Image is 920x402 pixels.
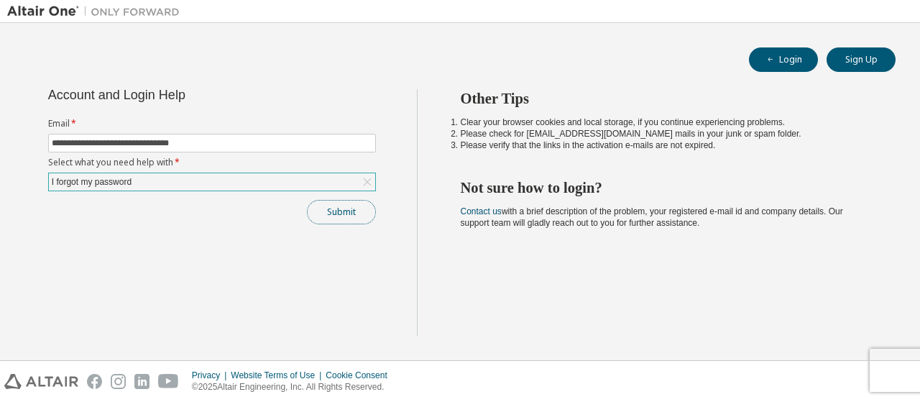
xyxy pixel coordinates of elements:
[461,117,870,128] li: Clear your browser cookies and local storage, if you continue experiencing problems.
[749,47,818,72] button: Login
[461,178,870,197] h2: Not sure how to login?
[326,370,395,381] div: Cookie Consent
[158,374,179,389] img: youtube.svg
[48,157,376,168] label: Select what you need help with
[7,4,187,19] img: Altair One
[87,374,102,389] img: facebook.svg
[134,374,149,389] img: linkedin.svg
[461,206,502,216] a: Contact us
[48,89,310,101] div: Account and Login Help
[461,128,870,140] li: Please check for [EMAIL_ADDRESS][DOMAIN_NAME] mails in your junk or spam folder.
[827,47,896,72] button: Sign Up
[192,370,231,381] div: Privacy
[48,118,376,129] label: Email
[111,374,126,389] img: instagram.svg
[49,173,375,191] div: I forgot my password
[461,206,843,228] span: with a brief description of the problem, your registered e-mail id and company details. Our suppo...
[231,370,326,381] div: Website Terms of Use
[461,89,870,108] h2: Other Tips
[307,200,376,224] button: Submit
[192,381,396,393] p: © 2025 Altair Engineering, Inc. All Rights Reserved.
[461,140,870,151] li: Please verify that the links in the activation e-mails are not expired.
[50,174,134,190] div: I forgot my password
[4,374,78,389] img: altair_logo.svg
